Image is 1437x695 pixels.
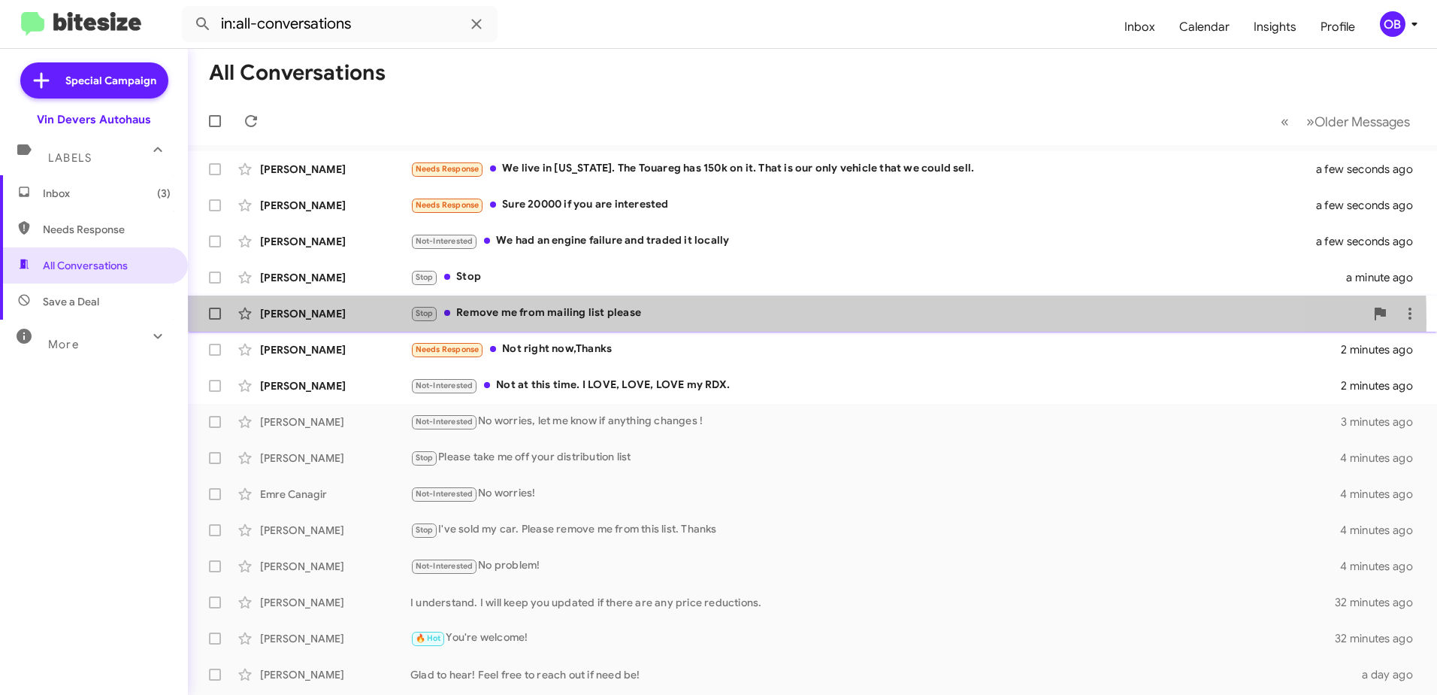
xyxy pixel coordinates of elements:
span: Needs Response [416,344,480,354]
div: [PERSON_NAME] [260,451,410,466]
span: Not-Interested [416,417,473,426]
div: I've sold my car. Please remove me from this list. Thanks [410,521,1340,539]
div: [PERSON_NAME] [260,631,410,646]
div: 32 minutes ago [1335,631,1425,646]
span: Not-Interested [416,381,473,390]
div: [PERSON_NAME] [260,162,410,177]
div: a minute ago [1346,270,1425,285]
h1: All Conversations [209,61,386,85]
div: No worries, let me know if anything changes ! [410,413,1341,430]
div: We live in [US_STATE]. The Touareg has 150k on it. That is our only vehicle that we could sell. [410,160,1335,178]
div: 4 minutes ago [1340,523,1425,538]
div: No worries! [410,485,1340,502]
div: Remove me from mailing list please [410,305,1365,322]
div: 3 minutes ago [1341,414,1425,429]
span: Stop [416,525,434,535]
span: (3) [157,186,171,201]
span: Needs Response [416,200,480,210]
span: » [1306,112,1314,131]
span: More [48,338,79,351]
span: Save a Deal [43,294,99,309]
div: Please take me off your distribution list [410,449,1340,466]
a: Calendar [1167,5,1242,49]
div: [PERSON_NAME] [260,270,410,285]
span: All Conversations [43,258,128,273]
div: 4 minutes ago [1340,487,1425,502]
div: We had an engine failure and traded it locally [410,232,1335,250]
div: a few seconds ago [1335,198,1425,213]
a: Profile [1308,5,1367,49]
div: [PERSON_NAME] [260,595,410,610]
div: OB [1380,11,1405,37]
span: Inbox [43,186,171,201]
div: [PERSON_NAME] [260,198,410,213]
div: a few seconds ago [1335,162,1425,177]
span: Special Campaign [65,73,156,88]
span: 🔥 Hot [416,633,441,643]
div: 32 minutes ago [1335,595,1425,610]
div: 4 minutes ago [1340,451,1425,466]
div: [PERSON_NAME] [260,559,410,574]
div: You're welcome! [410,630,1335,647]
button: Previous [1272,106,1298,137]
a: Special Campaign [20,62,168,99]
div: Not right now,Thanks [410,341,1341,358]
span: Needs Response [43,222,171,237]
div: [PERSON_NAME] [260,342,410,357]
div: [PERSON_NAME] [260,667,410,682]
div: I understand. I will keep you updated if there are any price reductions. [410,595,1335,610]
span: Older Messages [1314,114,1410,130]
input: Search [182,6,498,42]
div: 2 minutes ago [1341,342,1425,357]
div: Not at this time. I LOVE, LOVE, LOVE my RDX. [410,377,1341,394]
div: 4 minutes ago [1340,559,1425,574]
div: Stop [410,269,1346,286]
span: Stop [416,272,434,282]
div: a few seconds ago [1335,234,1425,249]
div: Sure 20000 if you are interested [410,196,1335,214]
span: Not-Interested [416,236,473,246]
span: Stop [416,453,434,463]
div: No problem! [410,557,1340,575]
nav: Page navigation example [1272,106,1419,137]
div: [PERSON_NAME] [260,306,410,321]
button: OB [1367,11,1420,37]
button: Next [1297,106,1419,137]
div: [PERSON_NAME] [260,234,410,249]
div: [PERSON_NAME] [260,378,410,393]
a: Inbox [1112,5,1167,49]
div: a day ago [1353,667,1425,682]
span: Not-Interested [416,561,473,571]
span: Not-Interested [416,489,473,499]
span: « [1281,112,1289,131]
div: Glad to hear! Feel free to reach out if need be! [410,667,1353,682]
div: Vin Devers Autohaus [37,112,151,127]
div: [PERSON_NAME] [260,414,410,429]
div: Emre Canagir [260,487,410,502]
span: Needs Response [416,164,480,174]
div: 2 minutes ago [1341,378,1425,393]
div: [PERSON_NAME] [260,523,410,538]
span: Labels [48,151,92,165]
span: Stop [416,308,434,318]
a: Insights [1242,5,1308,49]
